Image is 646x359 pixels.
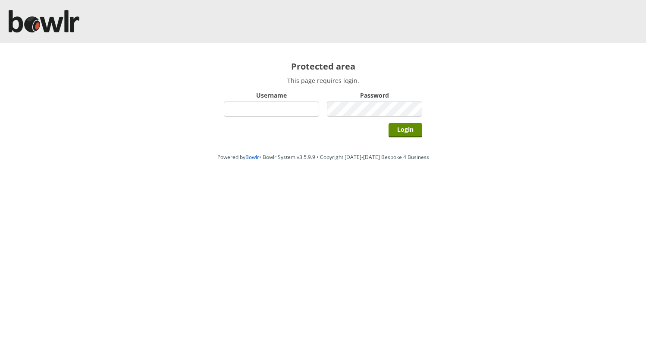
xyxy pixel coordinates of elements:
h2: Protected area [224,60,422,72]
label: Username [224,91,319,99]
p: This page requires login. [224,76,422,85]
a: Bowlr [245,153,259,161]
input: Login [389,123,422,137]
label: Password [327,91,422,99]
span: Powered by • Bowlr System v3.5.9.9 • Copyright [DATE]-[DATE] Bespoke 4 Business [217,153,429,161]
